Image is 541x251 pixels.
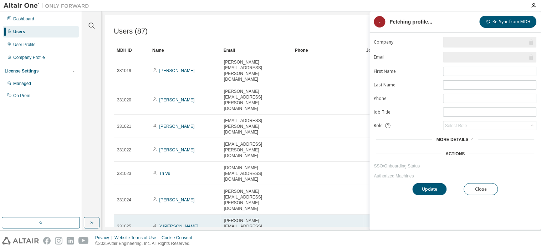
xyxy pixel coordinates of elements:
[224,118,289,135] span: [EMAIL_ADDRESS][PERSON_NAME][DOMAIN_NAME]
[117,171,131,176] span: 331023
[374,54,439,60] label: Email
[13,29,25,35] div: Users
[374,82,439,88] label: Last Name
[224,89,289,111] span: [PERSON_NAME][EMAIL_ADDRESS][PERSON_NAME][DOMAIN_NAME]
[444,121,536,130] div: Select Role
[446,151,465,157] div: Actions
[117,197,131,203] span: 331024
[445,123,467,129] div: Select Role
[67,237,74,245] img: linkedin.svg
[224,45,289,56] div: Email
[55,237,62,245] img: instagram.svg
[114,27,148,35] span: Users (87)
[13,81,31,86] div: Managed
[374,123,383,129] span: Role
[374,109,439,115] label: Job Title
[5,68,39,74] div: License Settings
[152,45,218,56] div: Name
[13,93,30,99] div: On Prem
[159,97,195,102] a: [PERSON_NAME]
[159,68,195,73] a: [PERSON_NAME]
[159,124,195,129] a: [PERSON_NAME]
[374,163,537,169] a: SSO/Onboarding Status
[390,19,433,25] div: Fetching profile...
[480,16,537,28] button: Re-Sync from MDH
[159,147,195,152] a: [PERSON_NAME]
[114,235,162,241] div: Website Terms of Use
[374,173,537,179] a: Authorized Machines
[374,16,386,27] div: -
[95,241,197,247] p: © 2025 Altair Engineering, Inc. All Rights Reserved.
[464,183,498,195] button: Close
[224,165,289,182] span: [DOMAIN_NAME][EMAIL_ADDRESS][DOMAIN_NAME]
[159,224,198,229] a: Y [PERSON_NAME]
[224,141,289,159] span: [EMAIL_ADDRESS][PERSON_NAME][DOMAIN_NAME]
[117,97,131,103] span: 331020
[117,124,131,129] span: 331021
[13,42,36,47] div: User Profile
[4,2,93,9] img: Altair One
[224,189,289,211] span: [PERSON_NAME][EMAIL_ADDRESS][PERSON_NAME][DOMAIN_NAME]
[117,68,131,74] span: 331019
[78,237,89,245] img: youtube.svg
[366,45,432,56] div: Job Title
[162,235,196,241] div: Cookie Consent
[437,137,469,142] span: More Details
[295,45,361,56] div: Phone
[374,39,439,45] label: Company
[374,96,439,101] label: Phone
[224,218,289,235] span: [PERSON_NAME][EMAIL_ADDRESS][DOMAIN_NAME]
[117,147,131,153] span: 331022
[13,55,45,60] div: Company Profile
[413,183,447,195] button: Update
[374,69,439,74] label: First Name
[2,237,39,245] img: altair_logo.svg
[159,171,170,176] a: Tri Vu
[95,235,114,241] div: Privacy
[117,224,131,229] span: 331025
[117,45,147,56] div: MDH ID
[159,197,195,202] a: [PERSON_NAME]
[13,16,34,22] div: Dashboard
[43,237,51,245] img: facebook.svg
[224,59,289,82] span: [PERSON_NAME][EMAIL_ADDRESS][PERSON_NAME][DOMAIN_NAME]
